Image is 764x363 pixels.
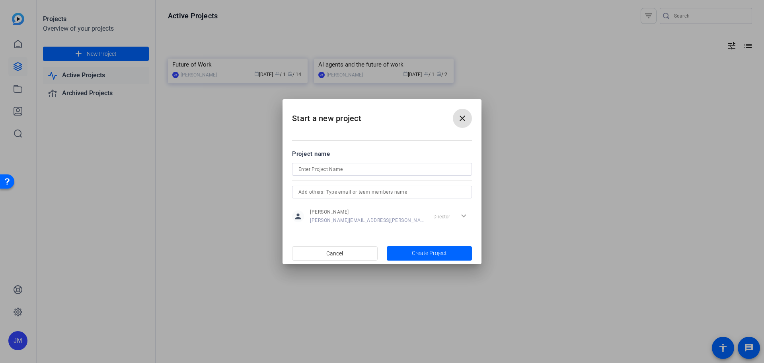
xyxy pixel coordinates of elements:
input: Enter Project Name [298,165,466,174]
span: Create Project [412,249,447,257]
button: Cancel [292,246,378,261]
mat-icon: close [458,114,467,123]
span: [PERSON_NAME] [310,209,424,215]
h2: Start a new project [283,99,481,131]
mat-icon: person [292,210,304,222]
input: Add others: Type email or team members name [298,187,466,197]
button: Create Project [387,246,472,261]
span: [PERSON_NAME][EMAIL_ADDRESS][PERSON_NAME][DOMAIN_NAME] [310,217,424,224]
div: Project name [292,149,472,158]
span: Cancel [326,246,343,261]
